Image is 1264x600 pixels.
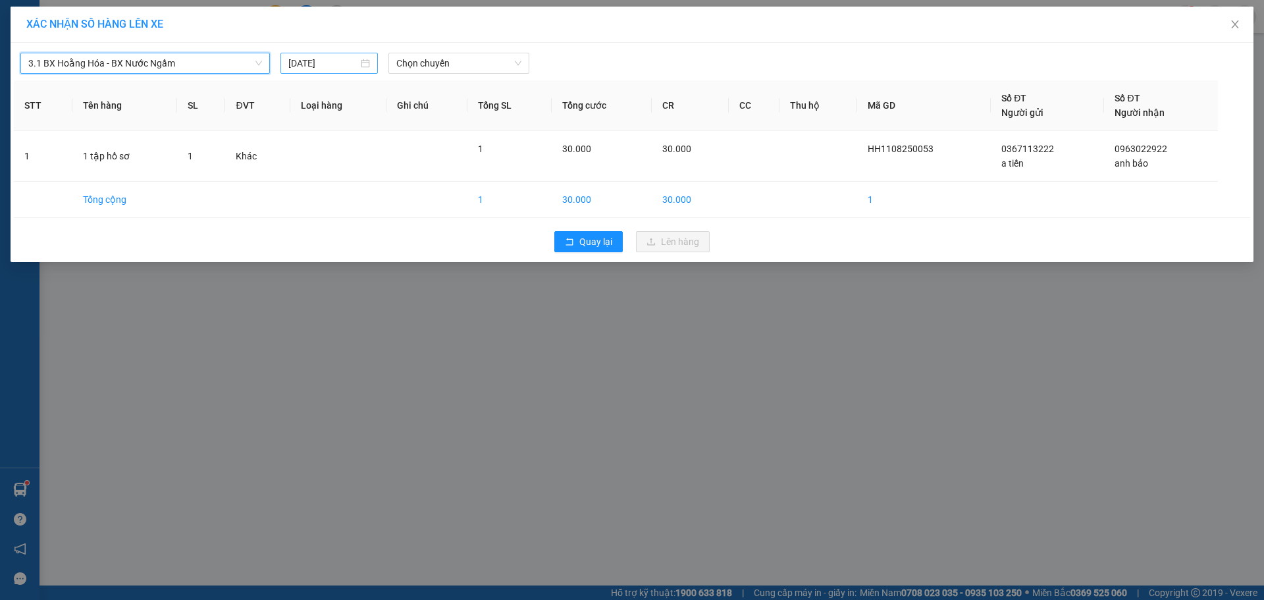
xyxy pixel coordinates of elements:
span: Người gửi [1001,107,1043,118]
button: uploadLên hàng [636,231,710,252]
th: Ghi chú [386,80,467,131]
th: Mã GD [857,80,991,131]
th: ĐVT [225,80,290,131]
span: Người nhận [1115,107,1165,118]
td: 1 tập hồ sơ [72,131,176,182]
th: Tổng cước [552,80,652,131]
th: STT [14,80,72,131]
th: CR [652,80,729,131]
td: 1 [14,131,72,182]
span: 1 [188,151,193,161]
td: Khác [225,131,290,182]
span: Chọn chuyến [396,53,521,73]
th: Tổng SL [467,80,552,131]
span: Quay lại [579,234,612,249]
span: 0367113222 [1001,144,1054,154]
td: 30.000 [652,182,729,218]
span: anh bảo [1115,158,1148,169]
input: 11/08/2025 [288,56,358,70]
span: close [1230,19,1240,30]
button: rollbackQuay lại [554,231,623,252]
span: Số ĐT [1001,93,1026,103]
td: 30.000 [552,182,652,218]
td: 1 [857,182,991,218]
span: XÁC NHẬN SỐ HÀNG LÊN XE [26,18,163,30]
th: Thu hộ [779,80,857,131]
span: a tiến [1001,158,1024,169]
span: HH1108250053 [868,144,934,154]
span: Số ĐT [1115,93,1140,103]
span: 1 [478,144,483,154]
th: SL [177,80,226,131]
th: Loại hàng [290,80,386,131]
td: 1 [467,182,552,218]
span: 30.000 [662,144,691,154]
button: Close [1217,7,1253,43]
span: 3.1 BX Hoằng Hóa - BX Nước Ngầm [28,53,262,73]
th: CC [729,80,779,131]
th: Tên hàng [72,80,176,131]
span: rollback [565,237,574,248]
span: 30.000 [562,144,591,154]
span: 0963022922 [1115,144,1167,154]
td: Tổng cộng [72,182,176,218]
